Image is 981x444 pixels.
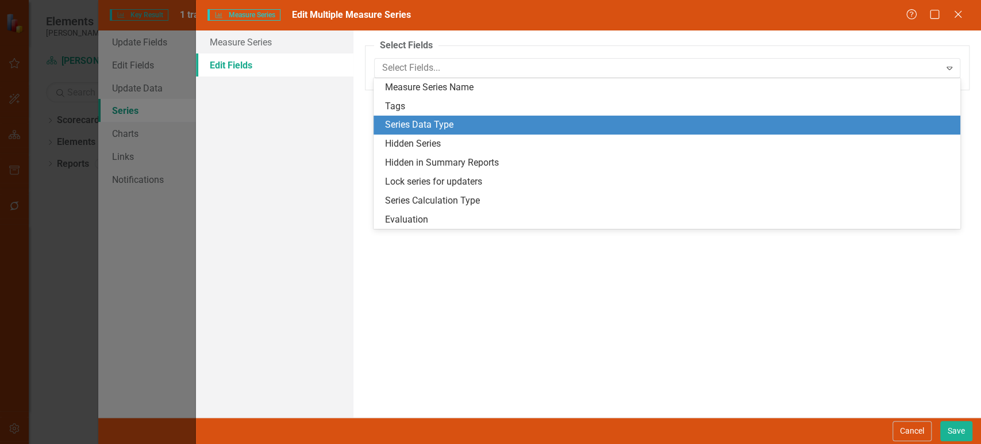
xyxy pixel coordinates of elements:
[385,156,953,170] div: Hidden in Summary Reports
[385,137,953,151] div: Hidden Series
[385,118,953,132] div: Series Data Type
[385,81,953,94] div: Measure Series Name
[207,9,280,21] span: Measure Series
[385,100,953,113] div: Tags
[940,421,972,441] button: Save
[374,39,438,52] legend: Select Fields
[196,53,353,76] a: Edit Fields
[892,421,932,441] button: Cancel
[292,9,411,20] span: Edit Multiple Measure Series
[385,175,953,189] div: Lock series for updaters
[196,30,353,53] a: Measure Series
[385,213,953,227] div: Evaluation
[385,194,953,208] div: Series Calculation Type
